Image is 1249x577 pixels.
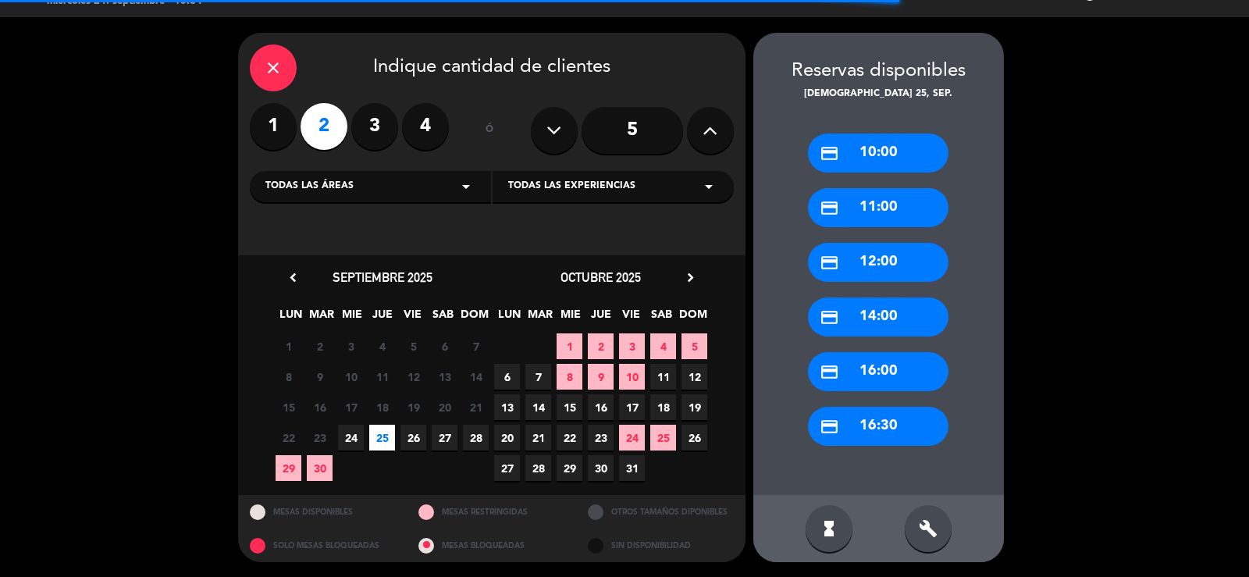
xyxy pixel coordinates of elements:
[681,364,707,390] span: 12
[619,394,645,420] span: 17
[463,333,489,359] span: 7
[265,179,354,194] span: Todas las áreas
[307,394,333,420] span: 16
[494,425,520,451] span: 20
[276,425,301,451] span: 22
[557,305,583,331] span: MIE
[820,417,839,436] i: credit_card
[820,198,839,218] i: credit_card
[525,394,551,420] span: 14
[307,455,333,481] span: 30
[463,364,489,390] span: 14
[494,364,520,390] span: 6
[463,425,489,451] span: 28
[402,103,449,150] label: 4
[464,103,515,158] div: ó
[576,529,745,562] div: SIN DISPONIBILIDAD
[808,134,948,173] div: 10:00
[753,87,1004,102] div: [DEMOGRAPHIC_DATA] 25, sep.
[808,352,948,391] div: 16:00
[307,425,333,451] span: 23
[618,305,644,331] span: VIE
[588,333,614,359] span: 2
[369,333,395,359] span: 4
[461,305,486,331] span: DOM
[276,364,301,390] span: 8
[525,425,551,451] span: 21
[432,333,457,359] span: 6
[400,333,426,359] span: 5
[588,425,614,451] span: 23
[307,364,333,390] span: 9
[527,305,553,331] span: MAR
[588,455,614,481] span: 30
[557,425,582,451] span: 22
[650,333,676,359] span: 4
[285,269,301,286] i: chevron_left
[338,425,364,451] span: 24
[264,59,283,77] i: close
[681,333,707,359] span: 5
[496,305,522,331] span: LUN
[808,297,948,337] div: 14:00
[588,305,614,331] span: JUE
[407,495,576,529] div: MESAS RESTRINGIDAS
[463,394,489,420] span: 21
[649,305,674,331] span: SAB
[494,455,520,481] span: 27
[250,103,297,150] label: 1
[369,364,395,390] span: 11
[820,253,839,272] i: credit_card
[650,425,676,451] span: 25
[338,364,364,390] span: 10
[699,177,718,196] i: arrow_drop_down
[400,364,426,390] span: 12
[650,394,676,420] span: 18
[430,305,456,331] span: SAB
[576,495,745,529] div: OTROS TAMAÑOS DIPONIBLES
[619,364,645,390] span: 10
[238,529,407,562] div: SOLO MESAS BLOQUEADAS
[351,103,398,150] label: 3
[494,394,520,420] span: 13
[681,394,707,420] span: 19
[400,394,426,420] span: 19
[338,394,364,420] span: 17
[276,455,301,481] span: 29
[619,455,645,481] span: 31
[339,305,365,331] span: MIE
[557,333,582,359] span: 1
[588,364,614,390] span: 9
[679,305,705,331] span: DOM
[369,425,395,451] span: 25
[919,519,938,538] i: build
[682,269,699,286] i: chevron_right
[588,394,614,420] span: 16
[276,333,301,359] span: 1
[753,56,1004,87] div: Reservas disponibles
[820,144,839,163] i: credit_card
[369,394,395,420] span: 18
[338,333,364,359] span: 3
[432,394,457,420] span: 20
[432,425,457,451] span: 27
[525,455,551,481] span: 28
[369,305,395,331] span: JUE
[820,362,839,382] i: credit_card
[557,394,582,420] span: 15
[808,188,948,227] div: 11:00
[301,103,347,150] label: 2
[560,269,641,285] span: octubre 2025
[650,364,676,390] span: 11
[457,177,475,196] i: arrow_drop_down
[508,179,635,194] span: Todas las experiencias
[525,364,551,390] span: 7
[308,305,334,331] span: MAR
[619,425,645,451] span: 24
[557,455,582,481] span: 29
[432,364,457,390] span: 13
[276,394,301,420] span: 15
[400,305,425,331] span: VIE
[619,333,645,359] span: 3
[820,519,838,538] i: hourglass_full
